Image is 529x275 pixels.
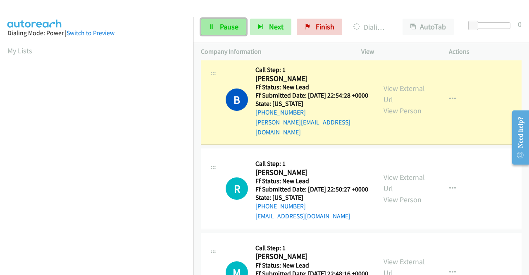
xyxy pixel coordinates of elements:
[255,168,368,177] h2: [PERSON_NAME]
[316,22,334,31] span: Finish
[7,46,32,55] a: My Lists
[255,185,368,194] h5: Ff Submitted Date: [DATE] 22:50:27 +0000
[255,108,306,116] a: [PHONE_NUMBER]
[250,19,291,35] button: Next
[403,19,454,35] button: AutoTab
[255,66,369,74] h5: Call Step: 1
[226,88,248,111] h1: B
[255,252,368,261] h2: [PERSON_NAME]
[255,202,306,210] a: [PHONE_NUMBER]
[505,105,529,170] iframe: Resource Center
[255,91,369,100] h5: Ff Submitted Date: [DATE] 22:54:28 +0000
[384,106,422,115] a: View Person
[269,22,284,31] span: Next
[384,195,422,204] a: View Person
[201,47,346,57] p: Company Information
[255,194,368,202] h5: State: [US_STATE]
[384,84,425,104] a: View External Url
[255,244,368,252] h5: Call Step: 1
[67,29,114,37] a: Switch to Preview
[353,22,388,33] p: Dialing [PERSON_NAME]
[7,28,186,38] div: Dialing Mode: Power |
[449,47,522,57] p: Actions
[226,177,248,200] div: The call is yet to be attempted
[518,19,522,30] div: 0
[255,74,369,84] h2: [PERSON_NAME]
[472,22,510,29] div: Delay between calls (in seconds)
[384,172,425,193] a: View External Url
[255,100,369,108] h5: State: [US_STATE]
[220,22,238,31] span: Pause
[255,261,368,270] h5: Ff Status: New Lead
[226,177,248,200] h1: R
[255,212,350,220] a: [EMAIL_ADDRESS][DOMAIN_NAME]
[297,19,342,35] a: Finish
[361,47,434,57] p: View
[255,118,350,136] a: [PERSON_NAME][EMAIL_ADDRESS][DOMAIN_NAME]
[255,160,368,168] h5: Call Step: 1
[201,19,246,35] a: Pause
[255,83,369,91] h5: Ff Status: New Lead
[255,177,368,185] h5: Ff Status: New Lead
